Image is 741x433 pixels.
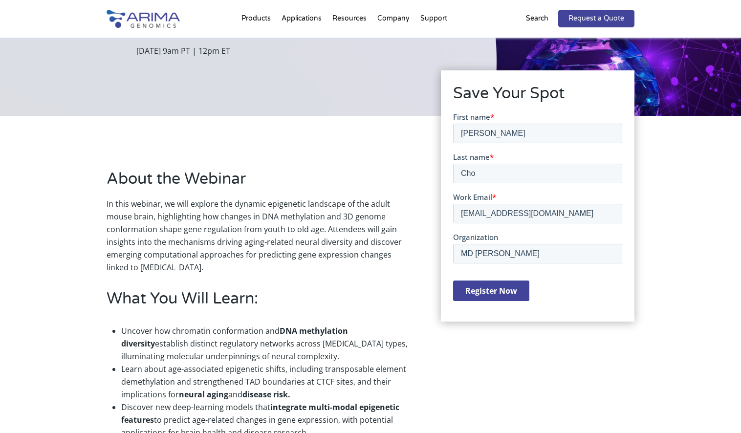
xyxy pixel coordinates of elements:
[558,10,634,27] a: Request a Quote
[526,12,548,25] p: Search
[242,389,290,400] strong: disease risk.
[107,168,412,197] h2: About the Webinar
[179,389,228,400] strong: neural aging
[107,10,180,28] img: Arima-Genomics-logo
[107,197,412,274] p: In this webinar, we will explore the dynamic epigenetic landscape of the adult mouse brain, highl...
[453,112,622,309] iframe: Form 1
[107,288,412,317] h2: What You Will Learn:
[453,83,622,112] h2: Save Your Spot
[136,44,448,57] p: [DATE] 9am PT | 12pm ET
[121,325,412,363] li: Uncover how chromatin conformation and establish distinct regulatory networks across [MEDICAL_DAT...
[121,363,412,401] li: Learn about age-associated epigenetic shifts, including transposable element demethylation and st...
